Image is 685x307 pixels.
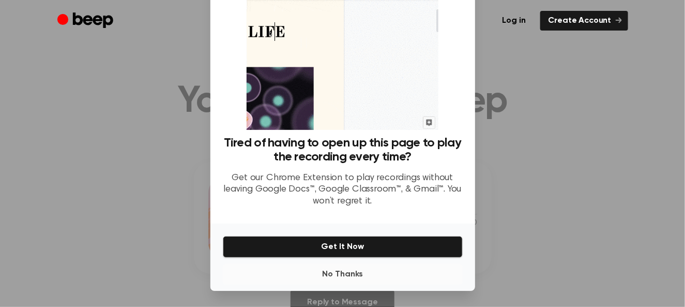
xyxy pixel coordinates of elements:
[540,11,628,31] a: Create Account
[494,11,534,31] a: Log in
[223,136,463,164] h3: Tired of having to open up this page to play the recording every time?
[223,236,463,258] button: Get It Now
[223,264,463,285] button: No Thanks
[57,11,116,31] a: Beep
[223,172,463,208] p: Get our Chrome Extension to play recordings without leaving Google Docs™, Google Classroom™, & Gm...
